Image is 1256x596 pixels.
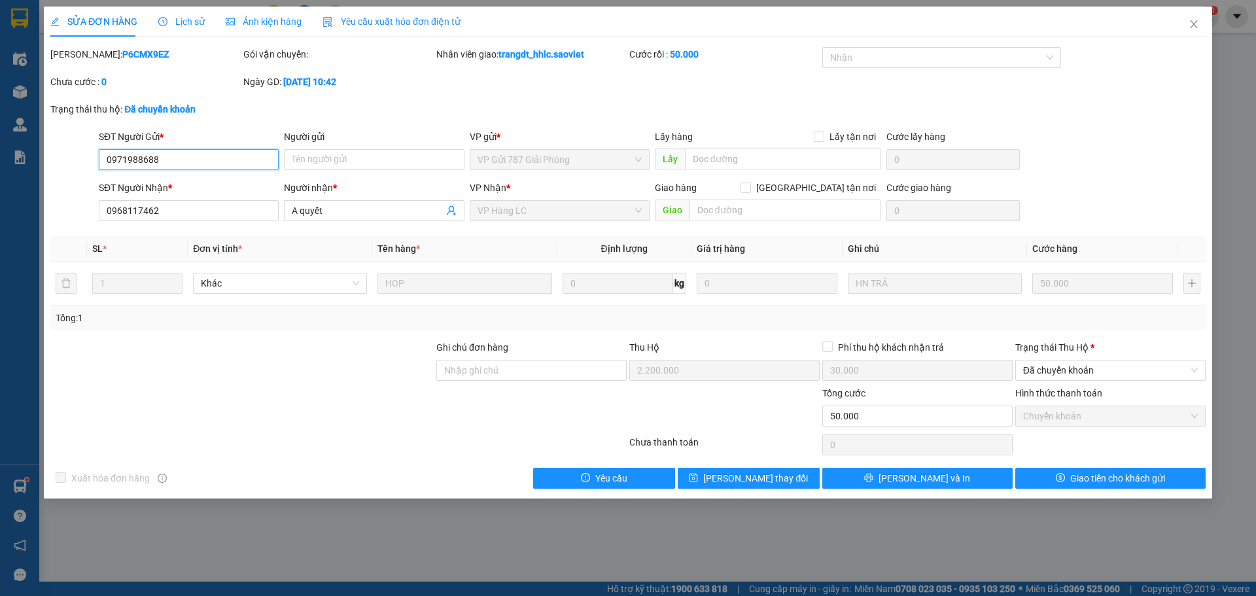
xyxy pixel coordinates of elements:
[601,243,648,254] span: Định lượng
[703,471,808,485] span: [PERSON_NAME] thay đổi
[50,16,137,27] span: SỬA ĐƠN HÀNG
[689,473,698,483] span: save
[158,17,167,26] span: clock-circle
[99,130,279,144] div: SĐT Người Gửi
[1015,340,1206,355] div: Trạng thái Thu Hộ
[655,183,697,193] span: Giao hàng
[284,181,464,195] div: Người nhận
[201,273,359,293] span: Khác
[1015,468,1206,489] button: dollarGiao tiền cho khách gửi
[689,200,881,220] input: Dọc đường
[158,16,205,27] span: Lịch sử
[1023,360,1198,380] span: Đã chuyển khoản
[1070,471,1165,485] span: Giao tiền cho khách gửi
[670,49,699,60] b: 50.000
[50,17,60,26] span: edit
[879,471,970,485] span: [PERSON_NAME] và In
[56,311,485,325] div: Tổng: 1
[226,16,302,27] span: Ảnh kiện hàng
[101,77,107,87] b: 0
[436,47,627,61] div: Nhân viên giao:
[655,200,689,220] span: Giao
[1032,243,1077,254] span: Cước hàng
[243,75,434,89] div: Ngày GD:
[886,149,1020,170] input: Cước lấy hàng
[470,183,506,193] span: VP Nhận
[99,181,279,195] div: SĐT Người Nhận
[158,474,167,483] span: info-circle
[697,273,837,294] input: 0
[284,130,464,144] div: Người gửi
[843,236,1027,262] th: Ghi chú
[377,273,551,294] input: VD: Bàn, Ghế
[822,388,865,398] span: Tổng cước
[1056,473,1065,483] span: dollar
[629,342,659,353] span: Thu Hộ
[1023,406,1198,426] span: Chuyển khoản
[124,104,196,114] b: Đã chuyển khoản
[323,16,461,27] span: Yêu cầu xuất hóa đơn điện tử
[1176,7,1212,43] button: Close
[833,340,949,355] span: Phí thu hộ khách nhận trả
[1015,388,1102,398] label: Hình thức thanh toán
[1183,273,1200,294] button: plus
[886,183,951,193] label: Cước giao hàng
[1189,19,1199,29] span: close
[446,205,457,216] span: user-add
[581,473,590,483] span: exclamation-circle
[1032,273,1173,294] input: 0
[50,75,241,89] div: Chưa cước :
[685,149,881,169] input: Dọc đường
[436,342,508,353] label: Ghi chú đơn hàng
[655,149,685,169] span: Lấy
[751,181,881,195] span: [GEOGRAPHIC_DATA] tận nơi
[628,435,821,458] div: Chưa thanh toán
[470,130,650,144] div: VP gửi
[678,468,820,489] button: save[PERSON_NAME] thay đổi
[848,273,1022,294] input: Ghi Chú
[697,243,745,254] span: Giá trị hàng
[56,273,77,294] button: delete
[323,17,333,27] img: icon
[50,47,241,61] div: [PERSON_NAME]:
[824,130,881,144] span: Lấy tận nơi
[498,49,584,60] b: trangdt_hhlc.saoviet
[886,131,945,142] label: Cước lấy hàng
[66,471,155,485] span: Xuất hóa đơn hàng
[533,468,675,489] button: exclamation-circleYêu cầu
[478,150,642,169] span: VP Gửi 787 Giải Phóng
[673,273,686,294] span: kg
[822,468,1013,489] button: printer[PERSON_NAME] và In
[92,243,103,254] span: SL
[436,360,627,381] input: Ghi chú đơn hàng
[629,47,820,61] div: Cước rồi :
[655,131,693,142] span: Lấy hàng
[243,47,434,61] div: Gói vận chuyển:
[193,243,242,254] span: Đơn vị tính
[886,200,1020,221] input: Cước giao hàng
[283,77,336,87] b: [DATE] 10:42
[377,243,420,254] span: Tên hàng
[122,49,169,60] b: P6CMX9EZ
[478,201,642,220] span: VP Hàng LC
[595,471,627,485] span: Yêu cầu
[226,17,235,26] span: picture
[864,473,873,483] span: printer
[50,102,289,116] div: Trạng thái thu hộ:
